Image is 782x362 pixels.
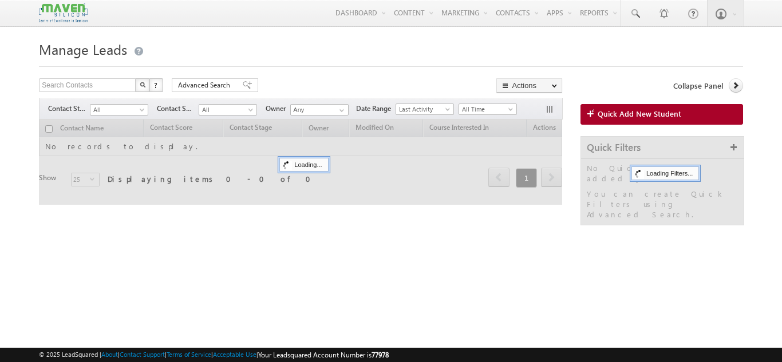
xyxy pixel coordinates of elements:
[167,351,211,358] a: Terms of Service
[496,78,562,93] button: Actions
[149,78,163,92] button: ?
[101,351,118,358] a: About
[333,105,347,116] a: Show All Items
[459,104,514,114] span: All Time
[154,80,159,90] span: ?
[178,80,234,90] span: Advanced Search
[39,349,389,360] span: © 2025 LeadSquared | | | | |
[459,104,517,115] a: All Time
[48,104,90,114] span: Contact Stage
[213,351,256,358] a: Acceptable Use
[396,104,451,114] span: Last Activity
[120,351,165,358] a: Contact Support
[580,104,743,125] a: Quick Add New Student
[279,158,328,172] div: Loading...
[199,105,254,115] span: All
[598,109,681,119] span: Quick Add New Student
[673,81,723,91] span: Collapse Panel
[199,104,257,116] a: All
[356,104,396,114] span: Date Range
[90,104,148,116] a: All
[90,105,145,115] span: All
[157,104,199,114] span: Contact Source
[372,351,389,359] span: 77978
[39,3,87,23] img: Custom Logo
[140,82,145,87] img: Search
[258,351,389,359] span: Your Leadsquared Account Number is
[266,104,290,114] span: Owner
[396,104,454,115] a: Last Activity
[290,104,349,116] input: Type to Search
[631,166,699,180] div: Loading Filters...
[39,40,127,58] span: Manage Leads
